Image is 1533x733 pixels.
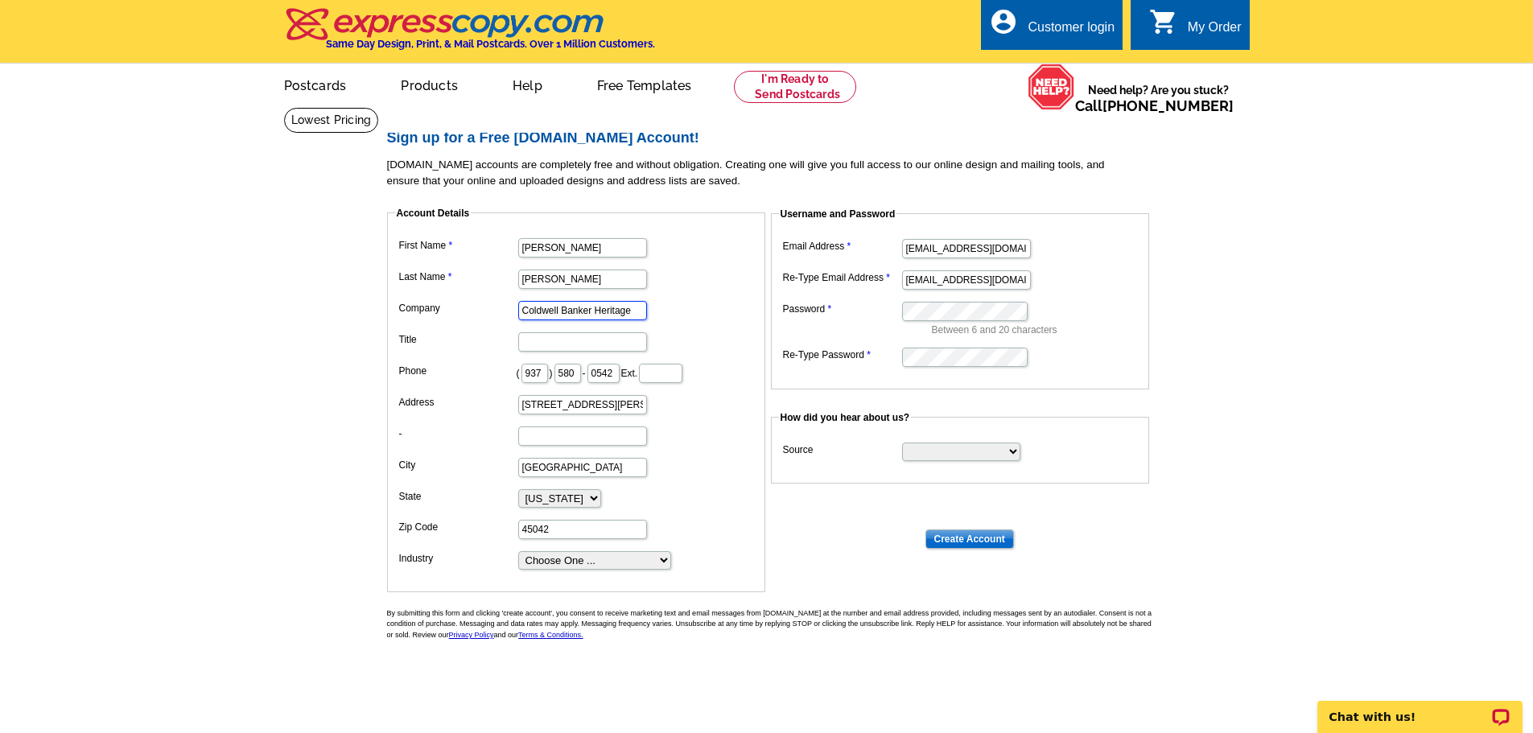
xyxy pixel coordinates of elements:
[925,529,1014,549] input: Create Account
[1149,7,1178,36] i: shopping_cart
[399,551,517,566] label: Industry
[399,270,517,284] label: Last Name
[1102,97,1234,114] a: [PHONE_NUMBER]
[1149,18,1242,38] a: shopping_cart My Order
[449,631,494,639] a: Privacy Policy
[783,239,900,253] label: Email Address
[783,443,900,457] label: Source
[989,7,1018,36] i: account_circle
[487,65,568,103] a: Help
[399,458,517,472] label: City
[1188,20,1242,43] div: My Order
[284,19,655,50] a: Same Day Design, Print, & Mail Postcards. Over 1 Million Customers.
[399,395,517,410] label: Address
[1028,20,1115,43] div: Customer login
[387,608,1160,641] p: By submitting this form and clicking 'create account', you consent to receive marketing text and ...
[783,348,900,362] label: Re-Type Password
[399,301,517,315] label: Company
[258,65,373,103] a: Postcards
[1075,97,1234,114] span: Call
[399,238,517,253] label: First Name
[779,207,897,221] legend: Username and Password
[395,206,472,220] legend: Account Details
[783,270,900,285] label: Re-Type Email Address
[932,323,1141,337] p: Between 6 and 20 characters
[387,157,1160,189] p: [DOMAIN_NAME] accounts are completely free and without obligation. Creating one will give you ful...
[399,520,517,534] label: Zip Code
[1075,82,1242,114] span: Need help? Are you stuck?
[399,426,517,441] label: -
[989,18,1115,38] a: account_circle Customer login
[399,364,517,378] label: Phone
[779,410,912,425] legend: How did you hear about us?
[1028,64,1075,110] img: help
[399,489,517,504] label: State
[1307,682,1533,733] iframe: LiveChat chat widget
[375,65,484,103] a: Products
[395,360,757,385] dd: ( ) - Ext.
[387,130,1160,147] h2: Sign up for a Free [DOMAIN_NAME] Account!
[571,65,718,103] a: Free Templates
[326,38,655,50] h4: Same Day Design, Print, & Mail Postcards. Over 1 Million Customers.
[518,631,583,639] a: Terms & Conditions.
[399,332,517,347] label: Title
[783,302,900,316] label: Password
